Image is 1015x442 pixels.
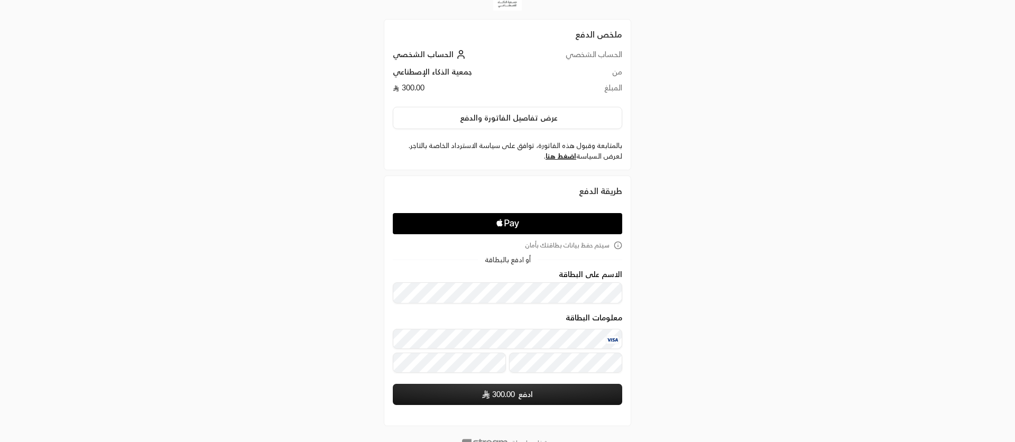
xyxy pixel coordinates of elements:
span: الحساب الشخصي [393,50,454,59]
td: جمعية الذكاء الإصطناعي [393,67,527,82]
label: بالمتابعة وقبول هذه الفاتورة، توافق على سياسة الاسترداد الخاصة بالتاجر. لعرض السياسة . [393,141,622,161]
td: 300.00 [393,82,527,98]
input: بطاقة ائتمانية [393,329,622,349]
img: SAR [482,390,490,399]
span: 300.00 [492,389,515,400]
span: سيتم حفظ بيانات بطاقتك بأمان [525,241,610,250]
a: الحساب الشخصي [393,50,468,59]
legend: معلومات البطاقة [566,314,622,322]
img: Visa [606,336,619,344]
td: من [527,67,622,82]
td: الحساب الشخصي [527,49,622,67]
input: تاريخ الانتهاء [393,353,506,373]
td: المبلغ [527,82,622,98]
h2: ملخص الدفع [393,28,622,41]
input: رمز التحقق CVC [509,353,622,373]
label: الاسم على البطاقة [559,270,622,279]
a: اضغط هنا [546,152,576,160]
span: أو ادفع بالبطاقة [485,256,531,263]
div: طريقة الدفع [393,185,622,197]
div: الاسم على البطاقة [393,270,622,303]
div: معلومات البطاقة [393,314,622,376]
button: ادفع SAR300.00 [393,384,622,405]
button: عرض تفاصيل الفاتورة والدفع [393,107,622,129]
